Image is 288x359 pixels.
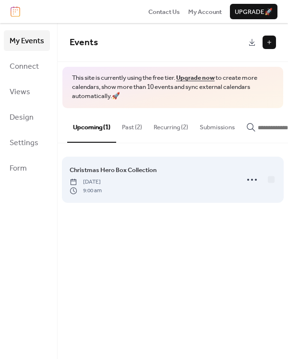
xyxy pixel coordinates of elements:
[148,7,180,16] a: Contact Us
[10,161,27,176] span: Form
[72,74,274,101] span: This site is currently using the free tier. to create more calendars, show more than 10 events an...
[70,178,102,186] span: [DATE]
[188,7,222,17] span: My Account
[4,158,50,178] a: Form
[70,186,102,195] span: 9:00 am
[235,7,273,17] span: Upgrade 🚀
[188,7,222,16] a: My Account
[116,108,148,142] button: Past (2)
[10,110,34,125] span: Design
[10,85,30,99] span: Views
[4,107,50,127] a: Design
[194,108,240,142] button: Submissions
[11,6,20,17] img: logo
[67,108,116,143] button: Upcoming (1)
[10,34,44,49] span: My Events
[148,108,194,142] button: Recurring (2)
[10,59,39,74] span: Connect
[176,72,215,84] a: Upgrade now
[70,165,156,175] a: Christmas Hero Box Collection
[70,34,98,51] span: Events
[4,30,50,51] a: My Events
[230,4,277,19] button: Upgrade🚀
[4,132,50,153] a: Settings
[4,81,50,102] a: Views
[4,56,50,76] a: Connect
[148,7,180,17] span: Contact Us
[10,136,38,150] span: Settings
